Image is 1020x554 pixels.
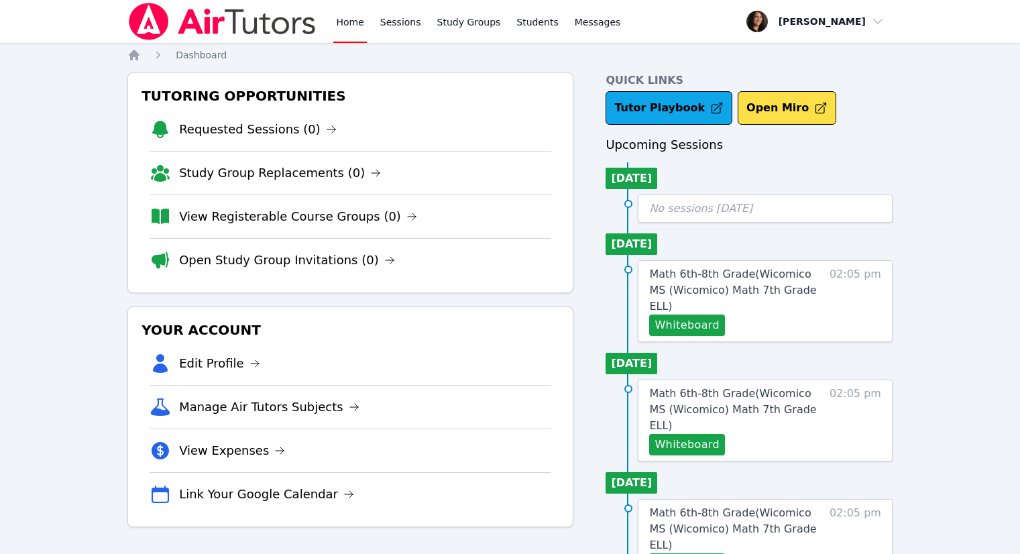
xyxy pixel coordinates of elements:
a: Math 6th-8th Grade(Wicomico MS (Wicomico) Math 7th Grade ELL) [649,266,823,315]
span: 02:05 pm [830,386,881,455]
h3: Your Account [139,318,562,342]
button: Whiteboard [649,315,725,336]
span: Math 6th-8th Grade ( Wicomico MS (Wicomico) Math 7th Grade ELL ) [649,268,816,313]
span: Math 6th-8th Grade ( Wicomico MS (Wicomico) Math 7th Grade ELL ) [649,506,816,551]
h4: Quick Links [606,72,893,89]
a: Dashboard [176,48,227,62]
li: [DATE] [606,472,657,494]
a: Manage Air Tutors Subjects [179,398,359,417]
img: Air Tutors [127,3,317,40]
a: View Registerable Course Groups (0) [179,207,417,226]
a: Math 6th-8th Grade(Wicomico MS (Wicomico) Math 7th Grade ELL) [649,386,823,434]
a: View Expenses [179,441,285,460]
a: Requested Sessions (0) [179,120,337,139]
span: Math 6th-8th Grade ( Wicomico MS (Wicomico) Math 7th Grade ELL ) [649,387,816,432]
button: Whiteboard [649,434,725,455]
h3: Upcoming Sessions [606,135,893,154]
span: Messages [575,15,621,29]
nav: Breadcrumb [127,48,893,62]
a: Study Group Replacements (0) [179,164,381,182]
a: Edit Profile [179,354,260,373]
span: 02:05 pm [830,266,881,336]
span: Dashboard [176,50,227,60]
a: Math 6th-8th Grade(Wicomico MS (Wicomico) Math 7th Grade ELL) [649,505,823,553]
button: Open Miro [738,91,836,125]
span: No sessions [DATE] [649,202,752,215]
a: Open Study Group Invitations (0) [179,251,395,270]
h3: Tutoring Opportunities [139,84,562,108]
a: Link Your Google Calendar [179,485,354,504]
li: [DATE] [606,233,657,255]
li: [DATE] [606,168,657,189]
li: [DATE] [606,353,657,374]
a: Tutor Playbook [606,91,732,125]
